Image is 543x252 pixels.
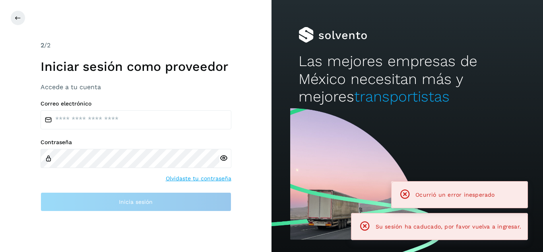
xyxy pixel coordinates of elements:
[41,83,231,91] h3: Accede a tu cuenta
[41,100,231,107] label: Correo electrónico
[299,53,516,105] h2: Las mejores empresas de México necesitan más y mejores
[354,88,450,105] span: transportistas
[119,199,153,205] span: Inicia sesión
[376,223,521,230] span: Su sesión ha caducado, por favor vuelva a ingresar.
[41,192,231,211] button: Inicia sesión
[41,139,231,146] label: Contraseña
[41,59,231,74] h1: Iniciar sesión como proveedor
[41,41,44,49] span: 2
[41,41,231,50] div: /2
[415,191,495,198] span: Ocurrió un error inesperado
[166,174,231,183] a: Olvidaste tu contraseña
